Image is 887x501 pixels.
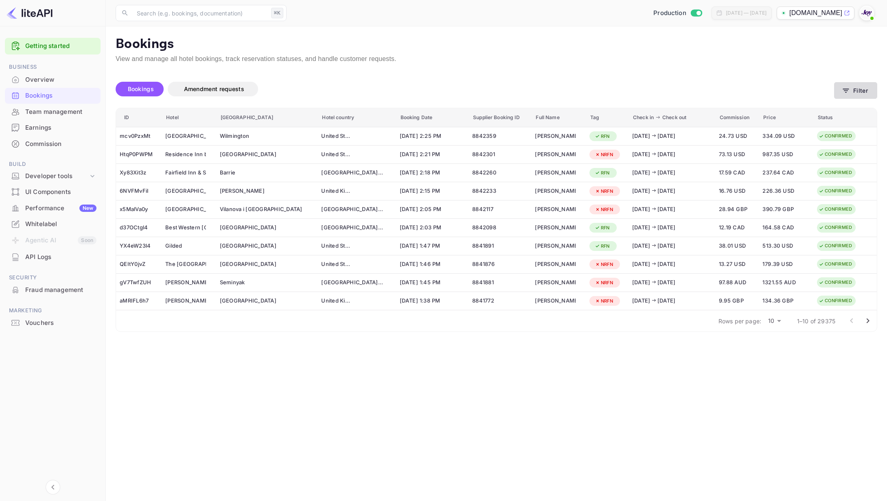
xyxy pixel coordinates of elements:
[116,108,877,311] table: booking table
[5,169,101,183] div: Developer tools
[5,38,101,54] div: Getting started
[321,279,392,287] div: [GEOGRAPHIC_DATA] ...
[719,205,756,214] span: 28.94 GBP
[860,313,876,329] button: Go to next page
[184,85,244,92] span: Amendment requests
[7,7,53,20] img: LiteAPI logo
[860,7,873,20] img: With Joy
[5,104,101,120] div: Team management
[116,54,877,64] p: View and manage all hotel bookings, track reservation statuses, and handle customer requests.
[472,276,528,289] div: 8841881
[653,9,686,18] span: Production
[589,278,618,288] div: NRFN
[719,168,756,177] span: 17.59 CAD
[5,306,101,315] span: Marketing
[5,72,101,88] div: Overview
[25,139,96,149] div: Commission
[797,317,835,325] p: 1–10 of 29375
[535,221,576,234] div: Katelyn Musicco
[321,240,392,253] div: United States of America
[813,259,857,269] div: CONFIRMED
[5,72,101,87] a: Overview
[220,169,314,177] div: Barrie
[762,132,803,141] span: 334.09 USD
[220,166,314,179] div: Barrie
[535,276,576,289] div: Serafina Maiorano
[46,480,60,494] button: Collapse navigation
[535,203,576,216] div: Dan Owen
[271,8,283,18] div: ⌘K
[719,242,756,250] span: 38.01 USD
[220,185,314,198] div: Dudley
[589,131,615,142] div: RFN
[589,205,618,215] div: NRFN
[762,168,803,177] span: 237.64 CAD
[25,187,96,197] div: UI Components
[25,220,96,229] div: Whitelabel
[220,224,314,232] div: [GEOGRAPHIC_DATA]
[632,169,701,177] div: [DATE] [DATE]
[813,296,857,306] div: CONFIRMED
[719,260,756,269] span: 13.27 USD
[472,240,528,253] div: 8841891
[589,296,618,306] div: NRFN
[400,223,457,232] span: [DATE] 2:03 PM
[400,296,457,305] span: [DATE] 1:38 PM
[318,108,396,127] th: Hotel country
[220,242,314,250] div: [GEOGRAPHIC_DATA]
[5,136,101,151] a: Commission
[813,277,857,288] div: CONFIRMED
[586,108,629,127] th: Tag
[5,160,101,169] span: Build
[120,185,158,198] div: 6NVFMvFiI
[321,205,392,213] div: [GEOGRAPHIC_DATA] ...
[25,91,96,100] div: Bookings
[5,282,101,297] a: Fraud management
[472,203,528,216] div: 8842117
[535,258,576,271] div: Sarah White
[5,273,101,282] span: Security
[25,172,88,181] div: Developer tools
[220,187,314,195] div: [PERSON_NAME]
[5,216,101,232] div: Whitelabel
[472,166,528,179] div: 8842260
[400,168,457,177] span: [DATE] 2:18 PM
[25,285,96,295] div: Fraud management
[5,184,101,199] a: UI Components
[5,249,101,264] a: API Logs
[813,204,857,214] div: CONFIRMED
[715,108,759,127] th: Commission
[321,203,392,216] div: Spain
[25,204,96,213] div: Performance
[165,221,206,234] div: Best Western Belleville
[116,36,877,52] p: Bookings
[162,108,216,127] th: Hotel
[719,278,756,287] span: 97.88 AUD
[472,221,528,234] div: 8842098
[589,259,618,270] div: NRFN
[472,294,528,307] div: 8841772
[5,200,101,216] a: PerformanceNew
[762,260,803,269] span: 179.39 USD
[762,296,803,305] span: 134.36 GBP
[128,85,154,92] span: Bookings
[813,168,857,178] div: CONFIRMED
[726,9,767,17] div: [DATE] — [DATE]
[120,148,158,161] div: HtqP0PWPM
[165,294,206,307] div: Dorsett Shepherds Bush
[632,132,701,140] div: [DATE] [DATE]
[762,223,803,232] span: 164.58 CAD
[321,297,392,305] div: United Ki ...
[759,108,813,127] th: Price
[220,221,314,234] div: Belleville
[220,240,314,253] div: Newport
[220,130,314,143] div: Wilmington
[762,278,803,287] span: 1321.55 AUD
[632,205,701,213] div: [DATE] [DATE]
[813,186,857,196] div: CONFIRMED
[762,187,803,196] span: 226.36 USD
[719,132,756,141] span: 24.73 USD
[5,63,101,72] span: Business
[116,82,834,96] div: account-settings tabs
[396,108,469,127] th: Booking Date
